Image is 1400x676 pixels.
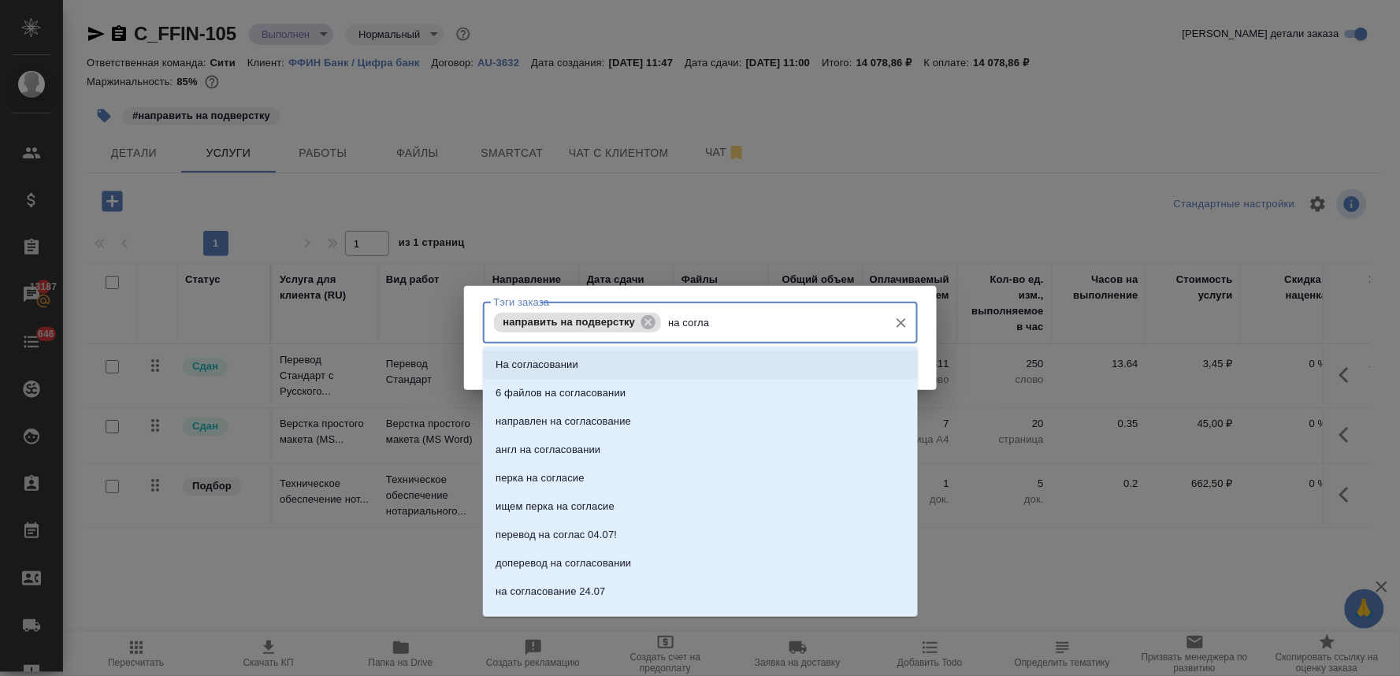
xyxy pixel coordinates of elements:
[496,584,605,600] p: на согласование 24.07
[496,385,626,401] p: 6 файлов на согласовании
[890,312,912,334] button: Очистить
[496,499,615,514] p: ищем перка на согласие
[496,357,578,373] p: На согласовании
[496,612,619,628] p: перевод на согласовании
[494,316,645,328] span: направить на подверстку
[496,442,600,458] p: англ на согласовании
[496,527,617,543] p: перевод на соглас 04.07!
[496,414,631,429] p: направлен на согласование
[496,555,631,571] p: доперевод на согласовании
[496,470,585,486] p: перка на согласие
[494,313,662,332] div: направить на подверстку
